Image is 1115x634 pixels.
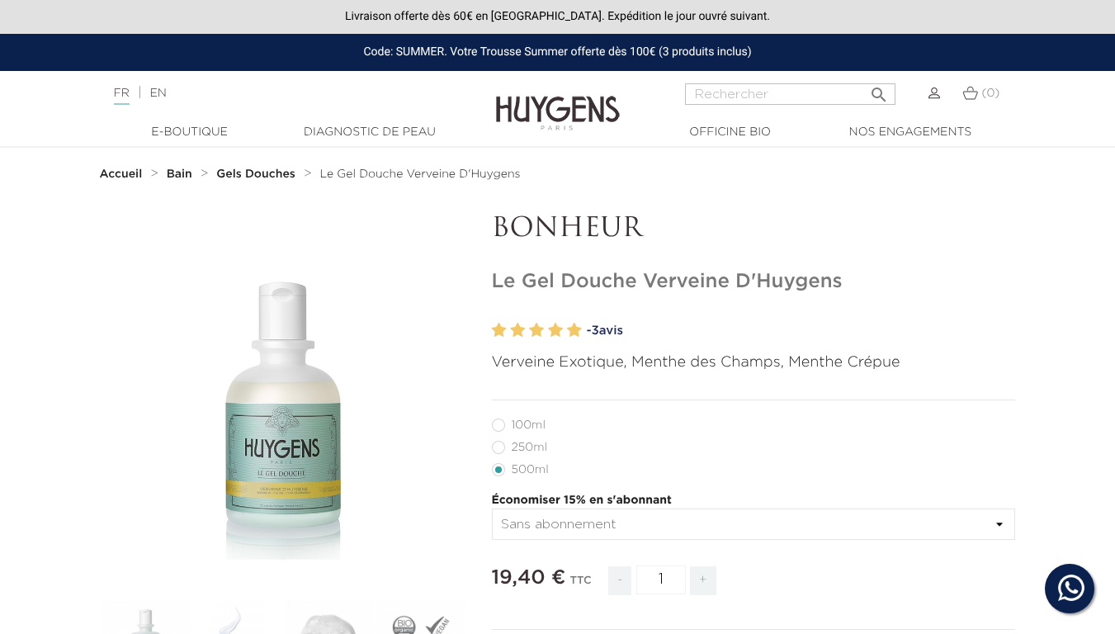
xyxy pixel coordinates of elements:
[107,124,272,141] a: E-Boutique
[100,168,143,180] strong: Accueil
[496,69,620,133] img: Huygens
[492,419,565,432] label: 100ml
[492,352,1016,374] p: Verveine Exotique, Menthe des Champs, Menthe Crépue
[492,270,1016,294] h1: Le Gel Douche Verveine D'Huygens
[869,80,889,100] i: 
[492,214,1016,245] p: BONHEUR
[492,441,567,454] label: 250ml
[690,566,716,595] span: +
[492,463,569,476] label: 500ml
[510,319,525,343] label: 2
[167,168,192,180] strong: Bain
[591,324,598,337] span: 3
[492,319,507,343] label: 1
[319,168,520,180] span: Le Gel Douche Verveine D'Huygens
[319,168,520,181] a: Le Gel Douche Verveine D'Huygens
[648,124,813,141] a: Officine Bio
[167,168,196,181] a: Bain
[114,88,130,105] a: FR
[608,566,631,595] span: -
[492,492,1016,509] p: Économiser 15% en s'abonnant
[828,124,993,141] a: Nos engagements
[106,83,452,103] div: |
[570,563,592,608] div: TTC
[287,124,452,141] a: Diagnostic de peau
[492,568,566,588] span: 19,40 €
[636,565,686,594] input: Quantité
[685,83,895,105] input: Rechercher
[864,78,894,101] button: 
[587,319,1016,343] a: -3avis
[100,168,146,181] a: Accueil
[216,168,299,181] a: Gels Douches
[548,319,563,343] label: 4
[567,319,582,343] label: 5
[149,88,166,99] a: EN
[529,319,544,343] label: 3
[216,168,295,180] strong: Gels Douches
[981,88,999,99] span: (0)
